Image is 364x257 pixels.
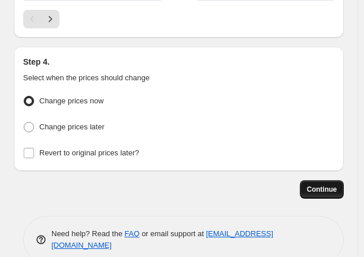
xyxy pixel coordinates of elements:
[51,229,125,238] span: Need help? Read the
[23,56,335,68] h2: Step 4.
[125,229,140,238] a: FAQ
[300,180,344,199] button: Continue
[39,96,103,105] span: Change prices now
[41,10,60,28] button: Next
[23,72,335,84] p: Select when the prices should change
[23,10,60,28] nav: Pagination
[307,185,337,194] span: Continue
[39,148,139,157] span: Revert to original prices later?
[140,229,206,238] span: or email support at
[39,122,105,131] span: Change prices later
